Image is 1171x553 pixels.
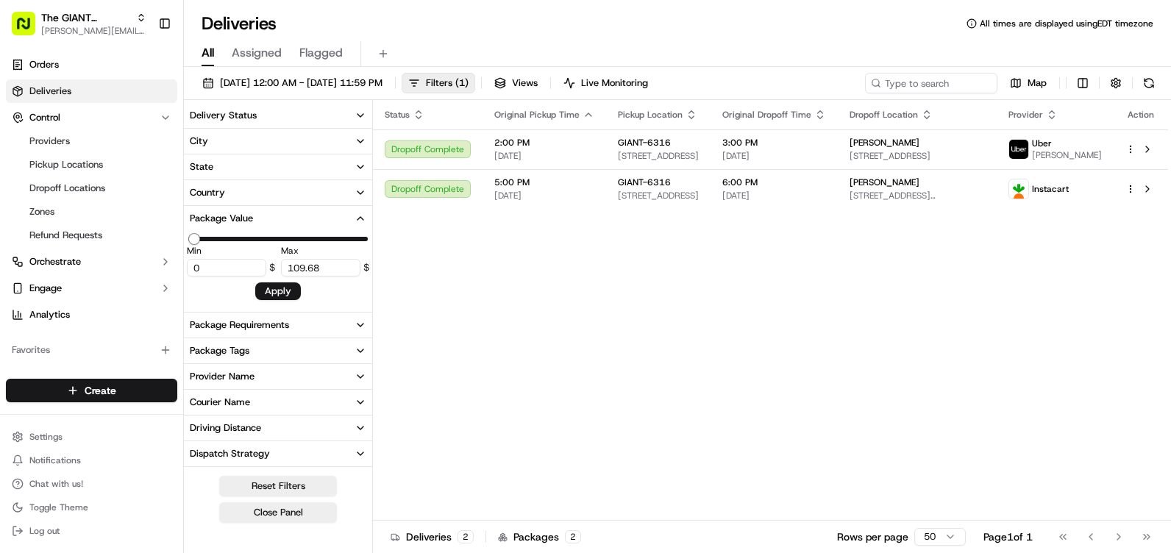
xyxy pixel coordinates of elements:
[363,261,369,274] span: $
[458,530,474,543] div: 2
[219,476,337,496] button: Reset Filters
[41,10,130,25] button: The GIANT Company
[190,135,208,148] div: City
[15,140,41,167] img: 1736555255976-a54dd68f-1ca7-489b-9aae-adbdc363a1c4
[190,370,255,383] div: Provider Name
[618,150,699,162] span: [STREET_ADDRESS]
[9,207,118,234] a: 📗Knowledge Base
[29,255,81,268] span: Orchestrate
[184,129,372,154] button: City
[1032,183,1069,195] span: Instacart
[190,318,289,332] div: Package Requirements
[190,212,253,225] div: Package Value
[250,145,268,163] button: Start new chat
[190,186,225,199] div: Country
[299,44,343,62] span: Flagged
[232,44,282,62] span: Assigned
[850,190,985,201] span: [STREET_ADDRESS][PERSON_NAME]
[85,383,116,398] span: Create
[29,158,103,171] span: Pickup Locations
[24,178,160,199] a: Dropoff Locations
[15,59,268,82] p: Welcome 👋
[184,154,372,179] button: State
[1008,109,1043,121] span: Provider
[38,95,265,110] input: Got a question? Start typing here...
[850,150,985,162] span: [STREET_ADDRESS]
[722,190,826,201] span: [DATE]
[6,427,177,447] button: Settings
[190,109,257,122] div: Delivery Status
[41,25,146,37] button: [PERSON_NAME][EMAIL_ADDRESS][PERSON_NAME][DOMAIN_NAME]
[722,137,826,149] span: 3:00 PM
[269,261,275,274] span: $
[184,180,372,205] button: Country
[850,137,919,149] span: [PERSON_NAME]
[983,529,1033,544] div: Page 1 of 1
[184,441,372,466] button: Dispatch Strategy
[29,205,54,218] span: Zones
[581,76,648,90] span: Live Monitoring
[618,190,699,201] span: [STREET_ADDRESS]
[402,73,475,93] button: Filters(1)
[24,201,160,222] a: Zones
[29,135,70,148] span: Providers
[6,497,177,518] button: Toggle Theme
[255,282,301,300] button: Apply
[190,396,250,409] div: Courier Name
[494,109,580,121] span: Original Pickup Time
[6,521,177,541] button: Log out
[6,450,177,471] button: Notifications
[6,276,177,300] button: Engage
[722,150,826,162] span: [DATE]
[187,245,202,257] label: Min
[1032,138,1052,149] span: Uber
[220,76,382,90] span: [DATE] 12:00 AM - [DATE] 11:59 PM
[29,431,63,443] span: Settings
[618,176,671,188] span: GIANT-6316
[865,73,997,93] input: Type to search
[184,206,372,231] button: Package Value
[6,79,177,103] a: Deliveries
[722,176,826,188] span: 6:00 PM
[50,140,241,155] div: Start new chat
[6,379,177,402] button: Create
[722,109,811,121] span: Original Dropoff Time
[187,259,266,276] input: Min
[139,213,236,228] span: API Documentation
[565,530,581,543] div: 2
[391,529,474,544] div: Deliveries
[6,338,177,362] div: Favorites
[29,182,105,195] span: Dropoff Locations
[281,245,299,257] label: Max
[190,447,270,460] div: Dispatch Strategy
[184,415,372,440] button: Driving Distance
[29,282,62,295] span: Engage
[184,390,372,415] button: Courier Name
[6,6,152,41] button: The GIANT Company[PERSON_NAME][EMAIL_ADDRESS][PERSON_NAME][DOMAIN_NAME]
[29,478,83,490] span: Chat with us!
[494,137,594,149] span: 2:00 PM
[6,250,177,274] button: Orchestrate
[15,15,44,44] img: Nash
[29,58,59,71] span: Orders
[512,76,538,90] span: Views
[29,308,70,321] span: Analytics
[618,137,671,149] span: GIANT-6316
[1139,73,1159,93] button: Refresh
[184,338,372,363] button: Package Tags
[15,215,26,226] div: 📗
[29,502,88,513] span: Toggle Theme
[837,529,908,544] p: Rows per page
[190,344,249,357] div: Package Tags
[6,303,177,327] a: Analytics
[557,73,655,93] button: Live Monitoring
[104,249,178,260] a: Powered byPylon
[1009,179,1028,199] img: profile_instacart_ahold_partner.png
[190,160,213,174] div: State
[494,176,594,188] span: 5:00 PM
[29,454,81,466] span: Notifications
[184,103,372,128] button: Delivery Status
[494,150,594,162] span: [DATE]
